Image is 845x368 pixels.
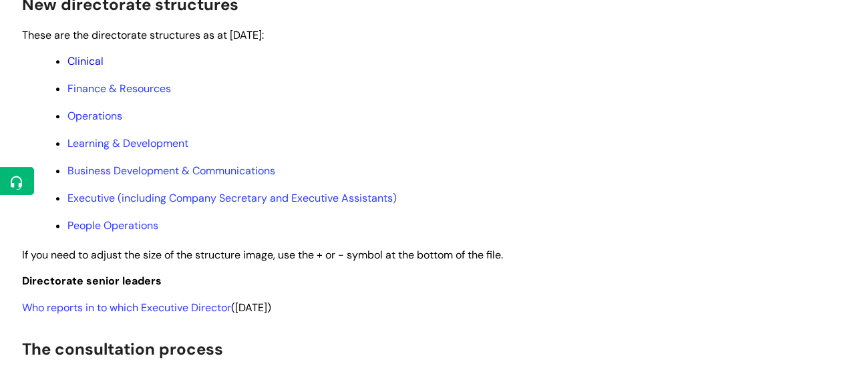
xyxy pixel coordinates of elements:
[67,164,275,178] a: Business Development & Communications
[67,81,171,96] a: Finance & Resources
[22,28,264,42] span: These are the directorate structures as at [DATE]:
[67,136,188,150] a: Learning & Development
[22,274,162,288] span: Directorate senior leaders
[22,248,503,262] span: If you need to adjust the size of the structure image, use the + or - symbol at the bottom of the...
[67,218,158,232] a: People Operations
[22,301,271,315] span: ([DATE])
[22,339,223,359] span: The consultation process
[67,54,104,68] a: Clinical
[67,191,397,205] a: Executive (including Company Secretary and Executive Assistants)
[22,301,231,315] a: Who reports in to which Executive Director
[67,109,122,123] a: Operations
